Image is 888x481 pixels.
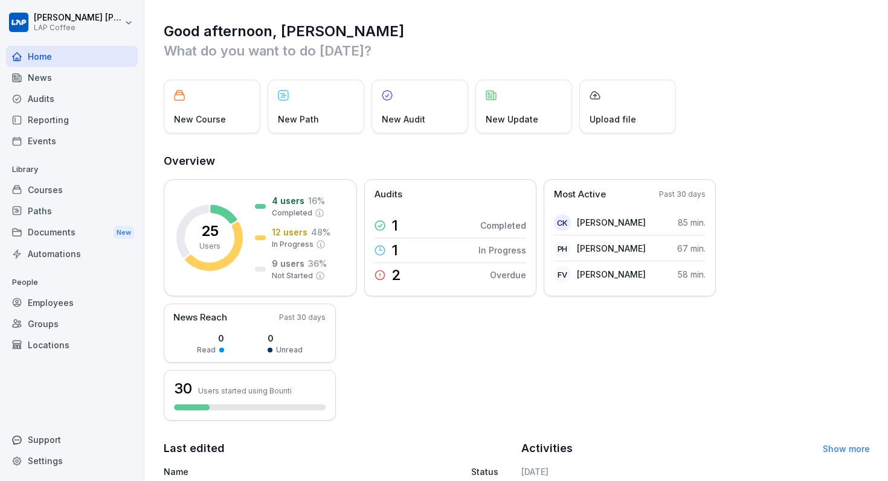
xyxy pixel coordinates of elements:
a: Paths [6,200,138,221]
p: 36 % [308,257,327,270]
div: FV [554,266,571,283]
a: Courses [6,179,138,200]
p: New Course [174,113,226,126]
p: 2 [391,268,401,282]
p: 16 % [308,194,325,207]
p: 9 users [272,257,304,270]
p: Completed [480,219,526,232]
p: What do you want to do [DATE]? [164,41,870,60]
p: News Reach [173,311,227,325]
p: 4 users [272,194,304,207]
p: 12 users [272,226,307,238]
p: Users started using Bounti [198,386,292,395]
p: New Update [486,113,538,126]
p: Audits [375,188,402,202]
h1: Good afternoon, [PERSON_NAME] [164,22,870,41]
p: Upload file [590,113,636,126]
h2: Overview [164,153,870,170]
p: Library [6,160,138,179]
div: CK [554,214,571,231]
a: Locations [6,334,138,355]
p: New Audit [382,113,425,126]
p: In Progress [272,239,314,250]
a: Employees [6,292,138,313]
a: News [6,67,138,88]
div: Support [6,429,138,450]
p: Unread [276,345,303,355]
p: 48 % [311,226,330,238]
p: Most Active [554,188,606,202]
div: PH [554,240,571,257]
p: Overdue [490,269,526,281]
p: Read [197,345,216,355]
h3: 30 [174,378,192,399]
p: In Progress [478,244,526,256]
p: Name [164,465,377,478]
p: [PERSON_NAME] [577,268,646,281]
a: Automations [6,243,138,264]
p: [PERSON_NAME] [577,242,646,255]
p: [PERSON_NAME] [577,216,646,229]
p: 1 [391,243,398,258]
h6: [DATE] [521,465,870,478]
p: New Path [278,113,319,126]
a: Audits [6,88,138,109]
a: Home [6,46,138,67]
p: 0 [268,332,303,345]
div: New [114,226,134,240]
p: Users [199,241,220,252]
p: 67 min. [677,242,706,255]
p: 1 [391,218,398,233]
p: 0 [197,332,224,345]
p: 85 min. [678,216,706,229]
p: Past 30 days [659,189,706,200]
a: Settings [6,450,138,471]
p: Status [471,465,498,478]
h2: Activities [521,440,573,457]
a: Reporting [6,109,138,130]
p: 58 min. [678,268,706,281]
p: Completed [272,208,312,218]
p: [PERSON_NAME] [PERSON_NAME] [34,13,122,23]
h2: Last edited [164,440,513,457]
div: Documents [6,221,138,244]
a: Show more [823,444,870,454]
p: Not Started [272,270,313,281]
a: Events [6,130,138,151]
a: Groups [6,313,138,334]
p: Past 30 days [279,312,326,323]
p: People [6,273,138,292]
p: 25 [201,224,219,238]
p: LAP Coffee [34,24,122,32]
a: DocumentsNew [6,221,138,244]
